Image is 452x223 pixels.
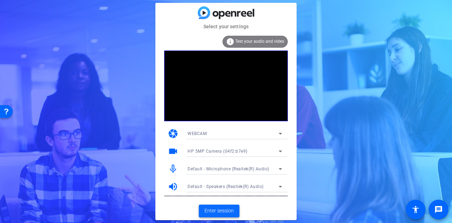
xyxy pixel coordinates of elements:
img: blue-gradient.svg [198,6,254,19]
mat-card-subtitle: Select your settings [155,23,297,30]
span: Enter session [204,207,234,215]
mat-icon: mic_none [168,164,178,174]
mat-icon: info [226,37,234,46]
mat-icon: message [434,205,443,214]
mat-icon: accessibility [411,205,420,214]
mat-icon: camera [168,128,178,139]
span: WEBCAM [188,131,207,136]
span: HP 5MP Camera (04f2:b7e9) [188,149,248,154]
span: Default - Microphone (Realtek(R) Audio) [188,166,269,171]
span: Test your audio and video [235,39,284,44]
mat-icon: videocam [168,146,178,157]
mat-icon: volume_up [168,181,178,192]
button: Enter session [199,205,239,217]
span: Default - Speakers (Realtek(R) Audio) [188,184,264,189]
